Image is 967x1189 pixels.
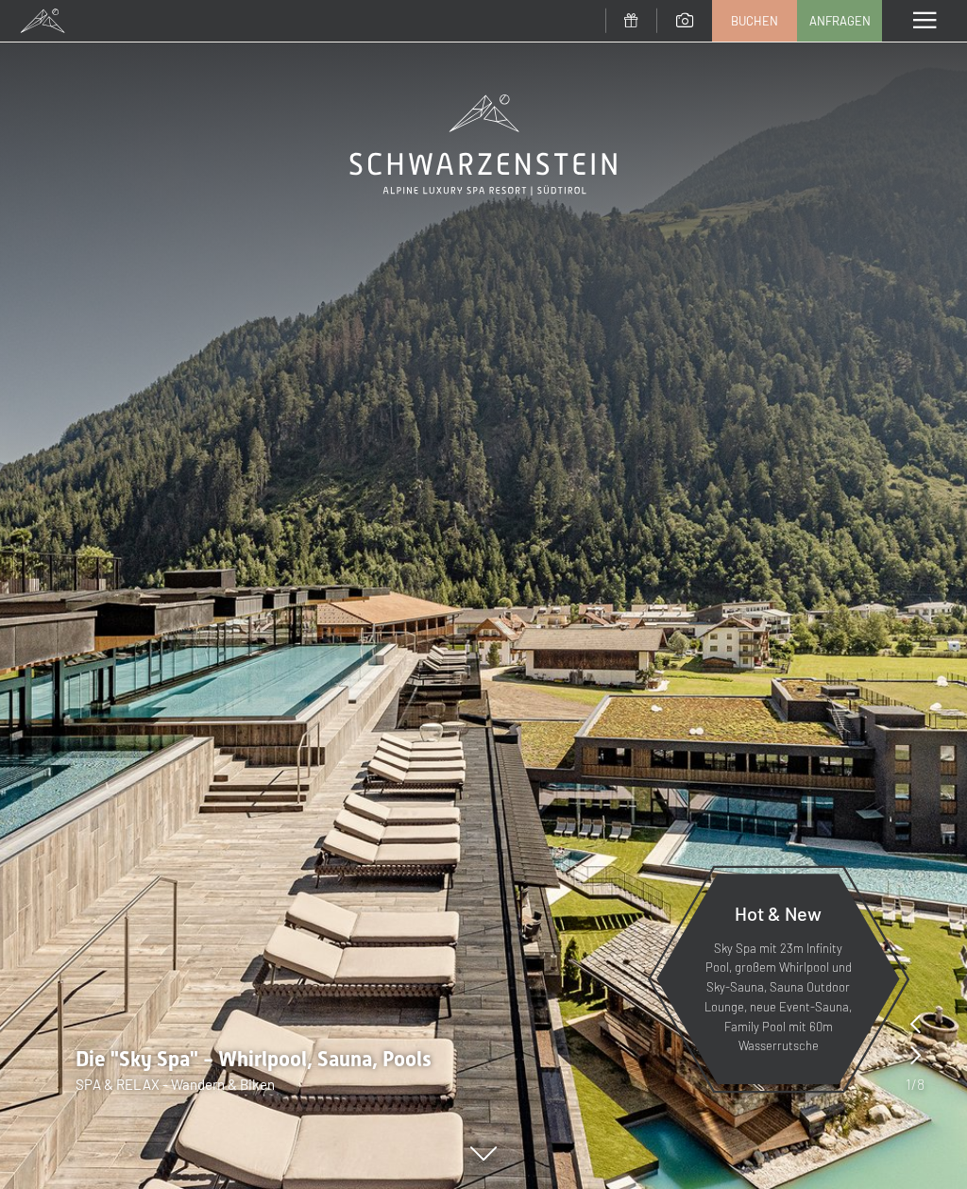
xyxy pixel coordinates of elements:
span: Anfragen [809,12,871,29]
p: Sky Spa mit 23m Infinity Pool, großem Whirlpool und Sky-Sauna, Sauna Outdoor Lounge, neue Event-S... [703,939,854,1057]
span: 8 [917,1074,925,1095]
a: Buchen [713,1,796,41]
a: Anfragen [798,1,881,41]
a: Hot & New Sky Spa mit 23m Infinity Pool, großem Whirlpool und Sky-Sauna, Sauna Outdoor Lounge, ne... [655,873,901,1085]
span: Die "Sky Spa" - Whirlpool, Sauna, Pools [76,1047,432,1071]
span: Hot & New [735,902,822,925]
span: SPA & RELAX - Wandern & Biken [76,1076,275,1093]
span: 1 [906,1074,911,1095]
span: / [911,1074,917,1095]
span: Buchen [731,12,778,29]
